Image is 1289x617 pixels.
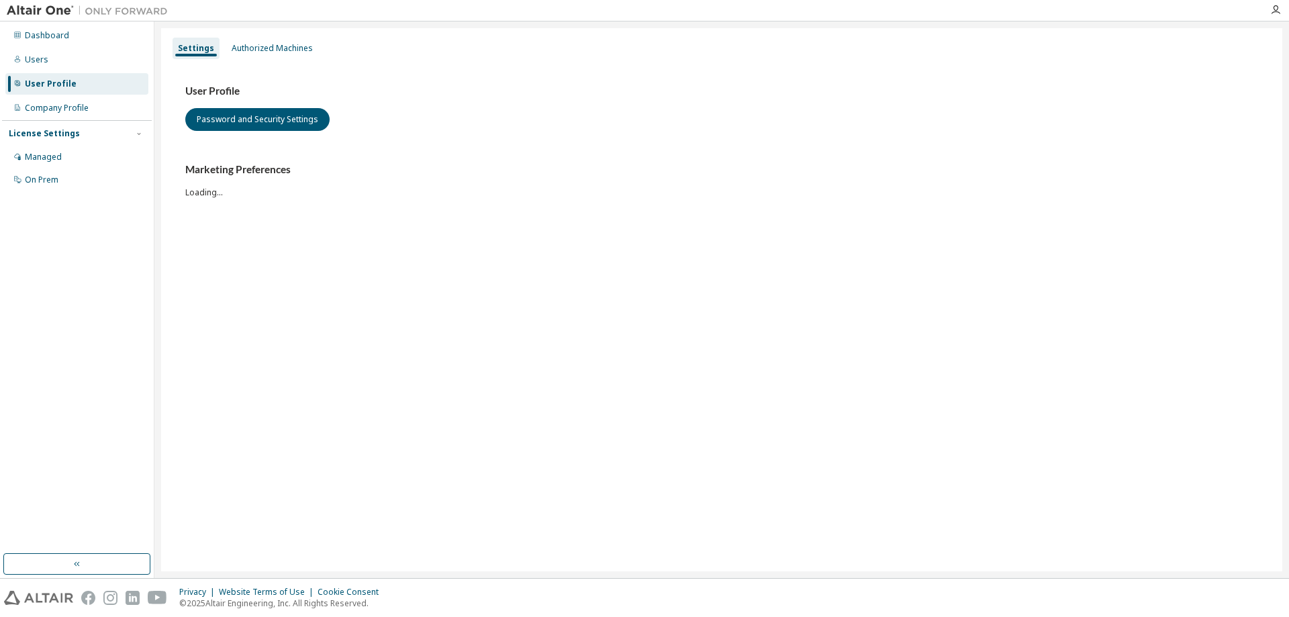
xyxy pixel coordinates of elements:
img: linkedin.svg [126,591,140,605]
h3: Marketing Preferences [185,163,1258,177]
div: Company Profile [25,103,89,113]
div: Privacy [179,587,219,598]
div: Settings [178,43,214,54]
div: License Settings [9,128,80,139]
p: © 2025 Altair Engineering, Inc. All Rights Reserved. [179,598,387,609]
img: Altair One [7,4,175,17]
button: Password and Security Settings [185,108,330,131]
div: User Profile [25,79,77,89]
img: instagram.svg [103,591,117,605]
div: Cookie Consent [318,587,387,598]
h3: User Profile [185,85,1258,98]
img: facebook.svg [81,591,95,605]
div: Users [25,54,48,65]
div: Dashboard [25,30,69,41]
div: Authorized Machines [232,43,313,54]
img: altair_logo.svg [4,591,73,605]
div: Managed [25,152,62,162]
div: Loading... [185,163,1258,197]
div: Website Terms of Use [219,587,318,598]
div: On Prem [25,175,58,185]
img: youtube.svg [148,591,167,605]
